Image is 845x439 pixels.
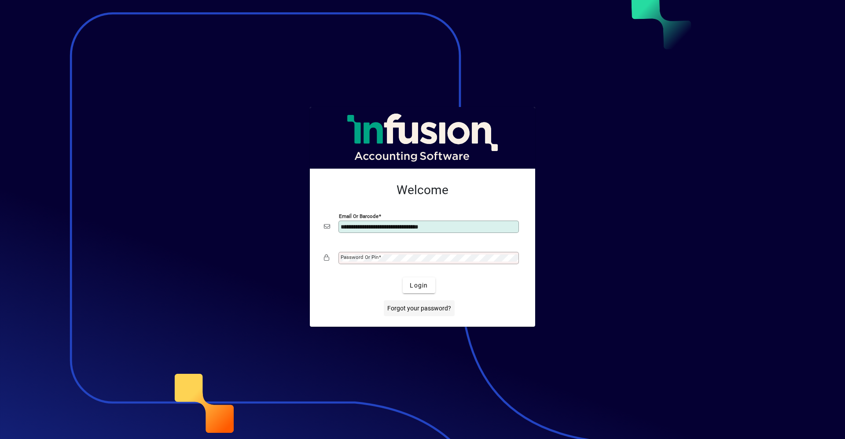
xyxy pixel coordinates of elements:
[341,254,378,260] mat-label: Password or Pin
[387,304,451,313] span: Forgot your password?
[384,300,455,316] a: Forgot your password?
[403,277,435,293] button: Login
[324,183,521,198] h2: Welcome
[339,213,378,219] mat-label: Email or Barcode
[410,281,428,290] span: Login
